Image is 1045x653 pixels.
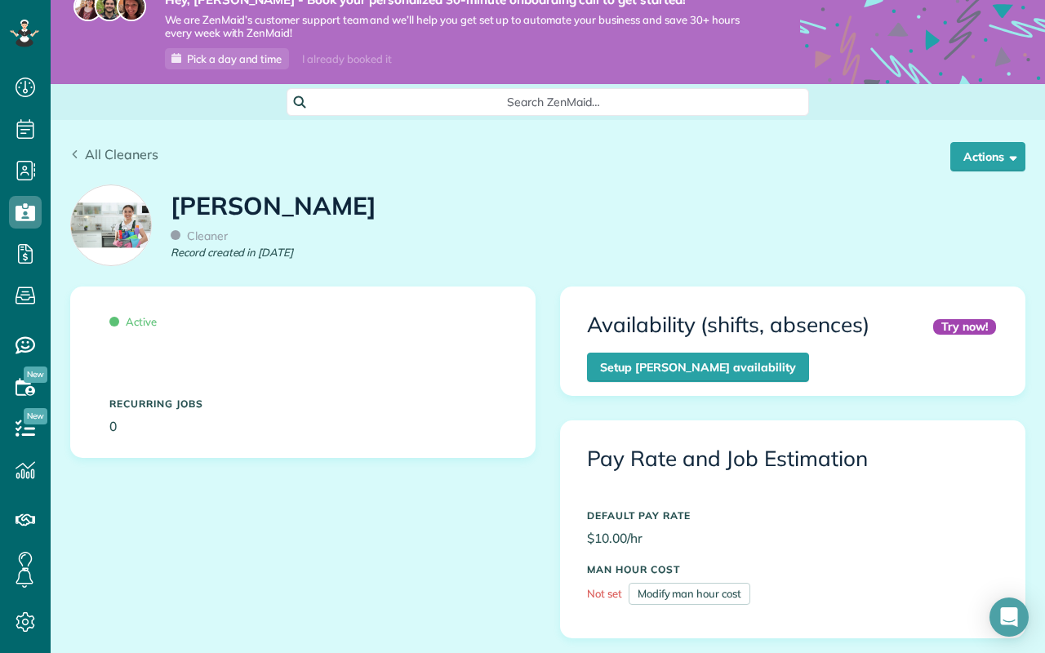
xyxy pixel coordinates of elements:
[587,510,998,521] h5: DEFAULT PAY RATE
[165,13,751,41] span: We are ZenMaid’s customer support team and we’ll help you get set up to automate your business an...
[109,315,157,328] span: Active
[109,417,496,436] p: 0
[587,313,869,337] h3: Availability (shifts, absences)
[171,229,228,243] span: Cleaner
[24,366,47,383] span: New
[24,408,47,424] span: New
[187,52,282,65] span: Pick a day and time
[587,353,809,382] a: Setup [PERSON_NAME] availability
[85,146,158,162] span: All Cleaners
[587,529,998,548] p: $10.00/hr
[109,398,496,409] h5: Recurring Jobs
[587,587,622,600] span: Not set
[933,319,996,335] div: Try now!
[70,144,158,164] a: All Cleaners
[587,564,998,575] h5: MAN HOUR COST
[165,48,289,69] a: Pick a day and time
[989,597,1029,637] div: Open Intercom Messenger
[171,245,293,260] em: Record created in [DATE]
[950,142,1025,171] button: Actions
[292,49,401,69] div: I already booked it
[171,193,376,220] h1: [PERSON_NAME]
[587,447,998,471] h3: Pay Rate and Job Estimation
[629,583,750,605] a: Modify man hour cost
[71,185,151,265] img: MaidOptimized.webp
